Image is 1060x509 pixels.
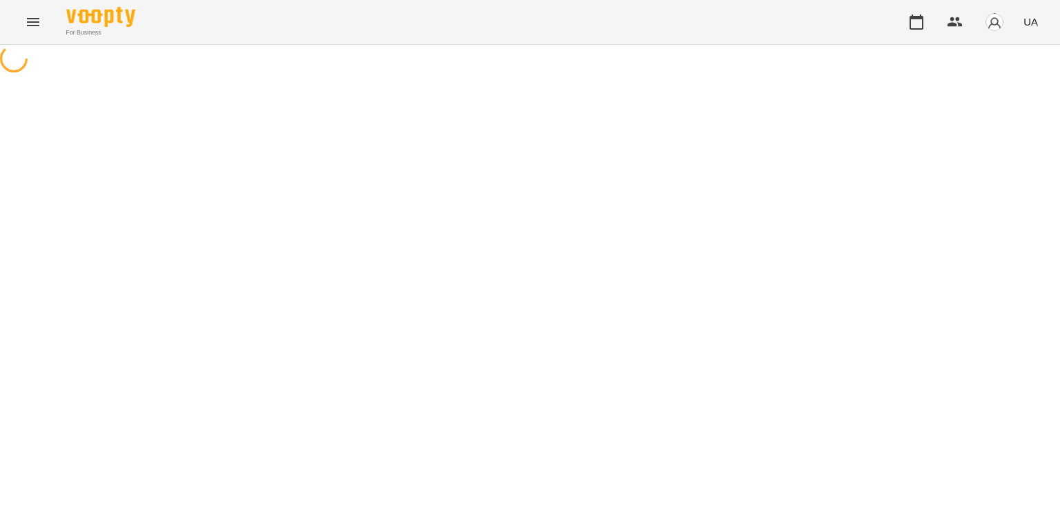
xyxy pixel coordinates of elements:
[66,7,135,27] img: Voopty Logo
[17,6,50,39] button: Menu
[1018,9,1043,34] button: UA
[1023,14,1038,29] span: UA
[66,28,135,37] span: For Business
[985,12,1004,32] img: avatar_s.png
